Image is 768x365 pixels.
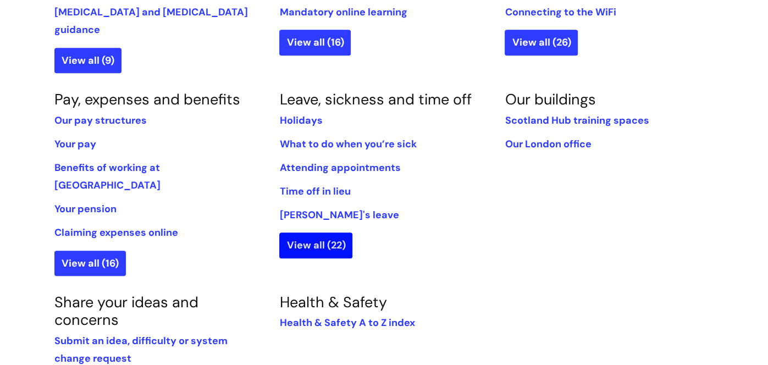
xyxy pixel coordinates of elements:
[279,30,351,55] a: View all (16)
[54,251,126,276] a: View all (16)
[279,292,386,312] a: Health & Safety
[279,5,407,19] a: Mandatory online learning
[505,90,595,109] a: Our buildings
[279,316,415,329] a: Health & Safety A to Z index
[54,292,198,329] a: Share your ideas and concerns
[279,90,471,109] a: Leave, sickness and time off
[54,137,96,151] a: Your pay
[54,90,240,109] a: Pay, expenses and benefits
[54,5,248,36] a: [MEDICAL_DATA] and [MEDICAL_DATA] guidance
[54,334,228,365] a: Submit an idea, difficulty or system change request
[505,5,616,19] a: Connecting to the WiFi
[54,161,161,192] a: Benefits of working at [GEOGRAPHIC_DATA]
[279,137,416,151] a: What to do when you’re sick
[54,226,178,239] a: Claiming expenses online
[505,114,649,127] a: Scotland Hub training spaces
[279,114,322,127] a: Holidays
[54,48,121,73] a: View all (9)
[279,208,399,222] a: [PERSON_NAME]'s leave
[279,161,400,174] a: Attending appointments
[279,185,350,198] a: Time off in lieu
[505,137,591,151] a: Our London office
[279,233,352,258] a: View all (22)
[54,114,147,127] a: Our pay structures
[505,30,578,55] a: View all (26)
[54,202,117,215] a: Your pension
